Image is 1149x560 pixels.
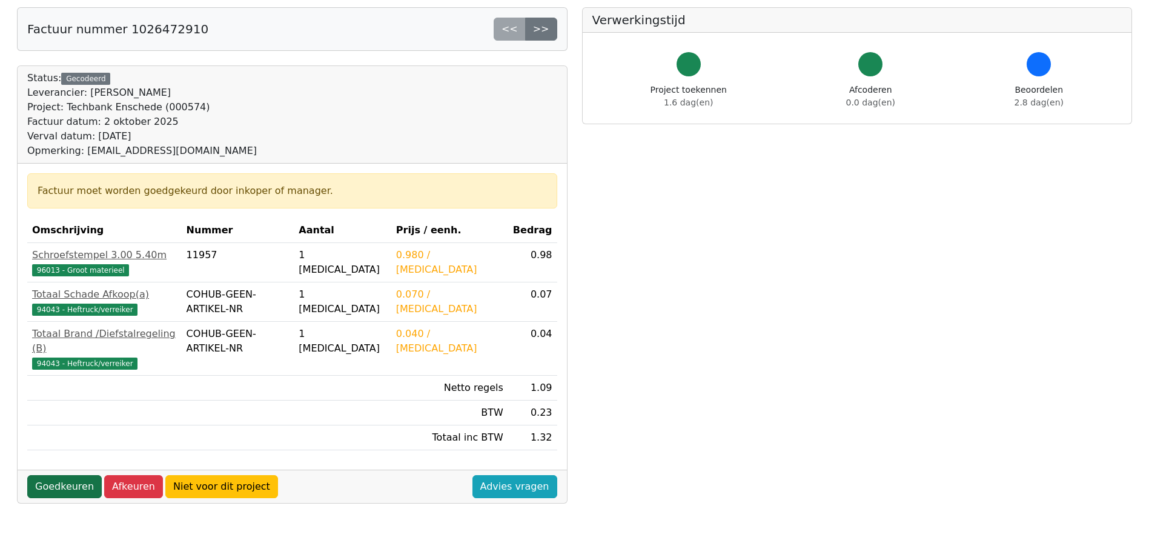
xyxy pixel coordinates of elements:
[27,144,257,158] div: Opmerking: [EMAIL_ADDRESS][DOMAIN_NAME]
[508,243,557,282] td: 0.98
[508,401,557,425] td: 0.23
[391,401,508,425] td: BTW
[299,248,386,277] div: 1 [MEDICAL_DATA]
[104,475,163,498] a: Afkeuren
[32,248,177,262] div: Schroefstempel 3.00 5.40m
[396,327,503,356] div: 0.040 / [MEDICAL_DATA]
[38,184,547,198] div: Factuur moet worden goedgekeurd door inkoper of manager.
[32,327,177,356] div: Totaal Brand /Diefstalregeling (B)
[27,218,182,243] th: Omschrijving
[27,71,257,158] div: Status:
[664,98,713,107] span: 1.6 dag(en)
[508,282,557,322] td: 0.07
[299,327,386,356] div: 1 [MEDICAL_DATA]
[32,287,177,302] div: Totaal Schade Afkoop(a)
[651,84,727,109] div: Project toekennen
[846,98,895,107] span: 0.0 dag(en)
[1015,98,1064,107] span: 2.8 dag(en)
[472,475,557,498] a: Advies vragen
[508,425,557,450] td: 1.32
[27,129,257,144] div: Verval datum: [DATE]
[32,287,177,316] a: Totaal Schade Afkoop(a)94043 - Heftruck/verreiker
[391,218,508,243] th: Prijs / eenh.
[396,248,503,277] div: 0.980 / [MEDICAL_DATA]
[32,358,137,370] span: 94043 - Heftruck/verreiker
[32,327,177,370] a: Totaal Brand /Diefstalregeling (B)94043 - Heftruck/verreiker
[182,322,294,376] td: COHUB-GEEN-ARTIKEL-NR
[391,376,508,401] td: Netto regels
[32,248,177,277] a: Schroefstempel 3.00 5.40m96013 - Groot materieel
[27,85,257,100] div: Leverancier: [PERSON_NAME]
[32,264,129,276] span: 96013 - Groot materieel
[508,376,557,401] td: 1.09
[182,282,294,322] td: COHUB-GEEN-ARTIKEL-NR
[165,475,278,498] a: Niet voor dit project
[32,304,137,316] span: 94043 - Heftruck/verreiker
[846,84,895,109] div: Afcoderen
[294,218,391,243] th: Aantal
[391,425,508,450] td: Totaal inc BTW
[508,322,557,376] td: 0.04
[27,100,257,115] div: Project: Techbank Enschede (000574)
[27,475,102,498] a: Goedkeuren
[27,22,208,36] h5: Factuur nummer 1026472910
[1015,84,1064,109] div: Beoordelen
[299,287,386,316] div: 1 [MEDICAL_DATA]
[61,73,110,85] div: Gecodeerd
[182,243,294,282] td: 11957
[592,13,1122,27] h5: Verwerkingstijd
[508,218,557,243] th: Bedrag
[396,287,503,316] div: 0.070 / [MEDICAL_DATA]
[27,115,257,129] div: Factuur datum: 2 oktober 2025
[525,18,557,41] a: >>
[182,218,294,243] th: Nummer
